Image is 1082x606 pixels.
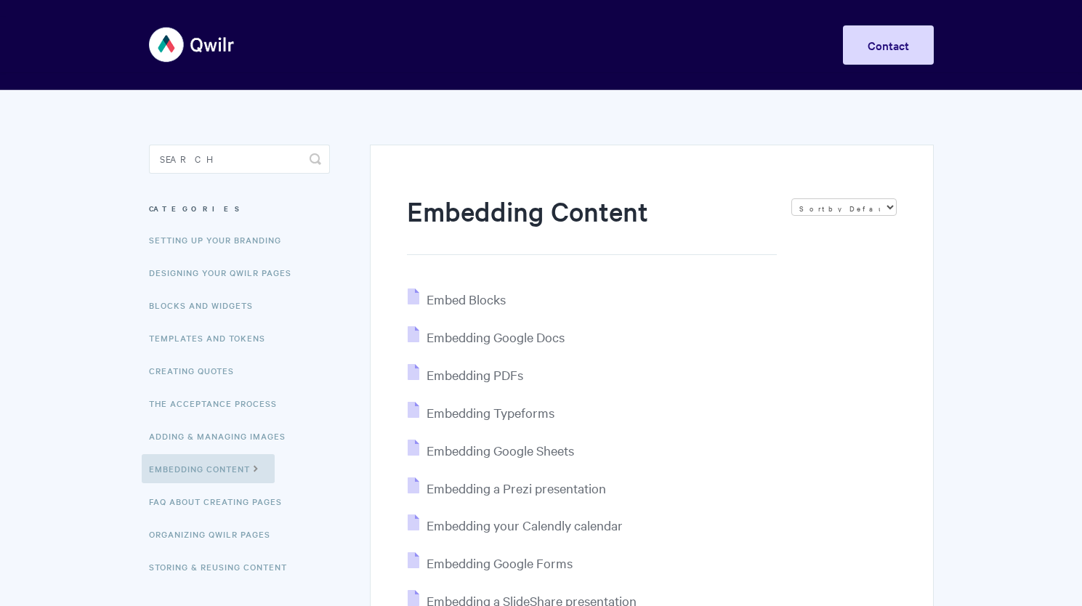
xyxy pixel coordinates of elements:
a: Templates and Tokens [149,323,276,352]
input: Search [149,145,330,174]
a: Embed Blocks [408,291,506,307]
a: Embedding Typeforms [408,404,554,421]
span: Embedding your Calendly calendar [427,517,623,533]
span: Embedding Google Forms [427,554,573,571]
span: Embedding PDFs [427,366,523,383]
span: Embedding a Prezi presentation [427,480,606,496]
a: The Acceptance Process [149,389,288,418]
a: Embedding Google Docs [408,328,565,345]
h1: Embedding Content [407,193,776,255]
a: Creating Quotes [149,356,245,385]
span: Embedding Google Docs [427,328,565,345]
h3: Categories [149,195,330,222]
a: Embedding PDFs [408,366,523,383]
a: Embedding Content [142,454,275,483]
a: Designing Your Qwilr Pages [149,258,302,287]
a: Embedding a Prezi presentation [408,480,606,496]
a: Embedding your Calendly calendar [408,517,623,533]
a: Blocks and Widgets [149,291,264,320]
a: Embedding Google Sheets [408,442,574,458]
span: Embedding Google Sheets [427,442,574,458]
a: Adding & Managing Images [149,421,296,451]
a: Embedding Google Forms [408,554,573,571]
a: Organizing Qwilr Pages [149,520,281,549]
select: Page reloads on selection [791,198,897,216]
a: Contact [843,25,934,65]
img: Qwilr Help Center [149,17,235,72]
a: Storing & Reusing Content [149,552,298,581]
a: FAQ About Creating Pages [149,487,293,516]
span: Embed Blocks [427,291,506,307]
a: Setting up your Branding [149,225,292,254]
span: Embedding Typeforms [427,404,554,421]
